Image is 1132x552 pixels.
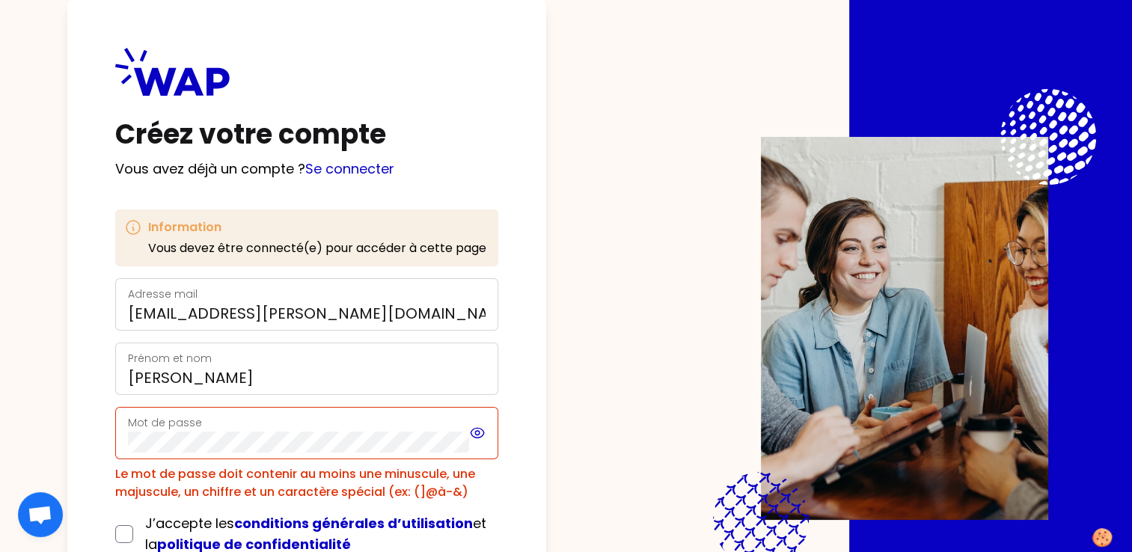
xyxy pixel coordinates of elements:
label: Prénom et nom [128,351,212,366]
h3: Information [148,218,486,236]
p: Vous devez être connecté(e) pour accéder à cette page [148,239,486,257]
a: conditions générales d’utilisation [234,514,473,533]
p: Vous avez déjà un compte ? [115,159,498,180]
a: Se connecter [305,159,394,178]
div: Ouvrir le chat [18,492,63,537]
div: Le mot de passe doit contenir au moins une minuscule, une majuscule, un chiffre et un caractère s... [115,465,498,501]
img: Description [761,137,1048,520]
label: Mot de passe [128,415,202,430]
label: Adresse mail [128,286,198,301]
h1: Créez votre compte [115,120,498,150]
